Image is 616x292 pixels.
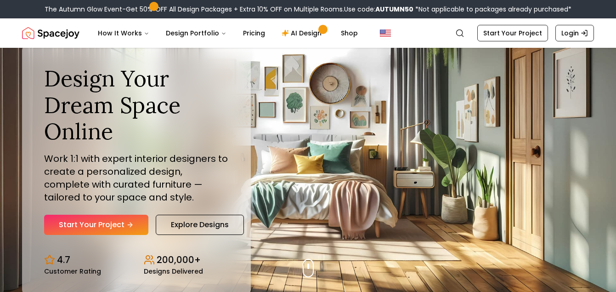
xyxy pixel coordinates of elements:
img: Spacejoy Logo [22,24,79,42]
p: 200,000+ [157,253,201,266]
p: Work 1:1 with expert interior designers to create a personalized design, complete with curated fu... [44,152,229,204]
img: United States [380,28,391,39]
a: Start Your Project [477,25,548,41]
a: AI Design [274,24,332,42]
div: The Autumn Glow Event-Get 50% OFF All Design Packages + Extra 10% OFF on Multiple Rooms. [45,5,571,14]
button: Design Portfolio [158,24,234,42]
a: Pricing [236,24,272,42]
a: Start Your Project [44,215,148,235]
small: Designs Delivered [144,268,203,275]
small: Customer Rating [44,268,101,275]
a: Spacejoy [22,24,79,42]
p: 4.7 [57,253,70,266]
b: AUTUMN50 [375,5,413,14]
button: How It Works [90,24,157,42]
nav: Main [90,24,365,42]
a: Shop [333,24,365,42]
nav: Global [22,18,594,48]
span: *Not applicable to packages already purchased* [413,5,571,14]
div: Design stats [44,246,229,275]
a: Login [555,25,594,41]
span: Use code: [344,5,413,14]
h1: Design Your Dream Space Online [44,65,229,145]
a: Explore Designs [156,215,244,235]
